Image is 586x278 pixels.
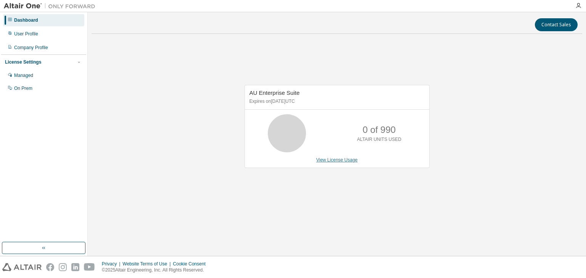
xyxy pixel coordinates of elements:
[14,45,48,51] div: Company Profile
[102,261,122,267] div: Privacy
[59,263,67,271] img: instagram.svg
[122,261,173,267] div: Website Terms of Use
[14,85,32,91] div: On Prem
[84,263,95,271] img: youtube.svg
[4,2,99,10] img: Altair One
[14,72,33,78] div: Managed
[250,98,423,105] p: Expires on [DATE] UTC
[316,157,358,163] a: View License Usage
[14,17,38,23] div: Dashboard
[357,136,401,143] p: ALTAIR UNITS USED
[5,59,41,65] div: License Settings
[535,18,578,31] button: Contact Sales
[173,261,210,267] div: Cookie Consent
[71,263,79,271] img: linkedin.svg
[362,123,396,136] p: 0 of 990
[46,263,54,271] img: facebook.svg
[14,31,38,37] div: User Profile
[2,263,42,271] img: altair_logo.svg
[102,267,210,273] p: © 2025 Altair Engineering, Inc. All Rights Reserved.
[250,89,300,96] span: AU Enterprise Suite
